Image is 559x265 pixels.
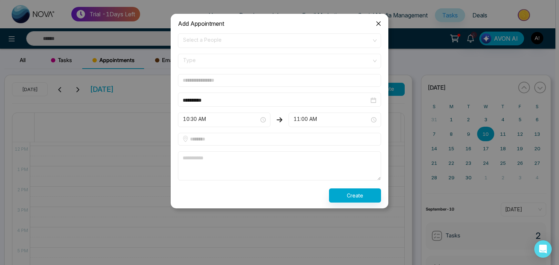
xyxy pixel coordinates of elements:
[294,114,376,126] span: 11:00 AM
[329,188,381,203] button: Create
[369,14,388,33] button: Close
[178,20,381,28] div: Add Appointment
[376,21,381,26] span: close
[534,240,552,258] div: Open Intercom Messenger
[183,55,376,67] span: Type
[183,34,376,47] span: Select a People
[183,114,265,126] span: 10:30 AM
